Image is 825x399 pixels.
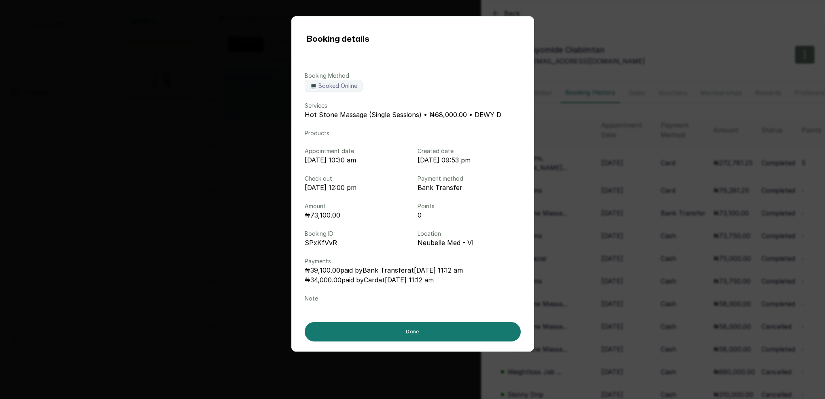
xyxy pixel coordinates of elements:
[305,102,521,110] p: Services
[305,238,408,248] p: SPxKfVvR
[305,147,408,155] p: Appointment date
[305,183,408,192] p: [DATE] 12:00 pm
[418,155,521,165] p: [DATE] 09:53 pm
[305,110,521,119] p: Hot Stone Massage (Single Sessions) • ₦68,000.00 • DEWY D
[418,183,521,192] p: Bank Transfer
[418,230,521,238] p: Location
[418,175,521,183] p: Payment method
[305,175,408,183] p: Check out
[418,202,521,210] p: Points
[305,322,521,341] button: Done
[305,230,408,238] p: Booking ID
[305,265,521,275] p: ₦39,100.00 paid by Bank Transfer at [DATE] 11:12 am
[305,210,408,220] p: ₦73,100.00
[306,33,369,46] h1: Booking details
[305,275,521,285] p: ₦34,000.00 paid by Card at [DATE] 11:12 am
[418,238,521,248] p: Neubelle Med - VI
[305,80,363,92] label: 💻 Booked Online
[305,129,521,137] p: Products
[418,147,521,155] p: Created date
[305,155,408,165] p: [DATE] 10:30 am
[305,72,521,80] p: Booking Method
[305,257,521,265] p: Payments
[305,202,408,210] p: Amount
[418,210,521,220] p: 0
[305,294,521,303] p: Note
